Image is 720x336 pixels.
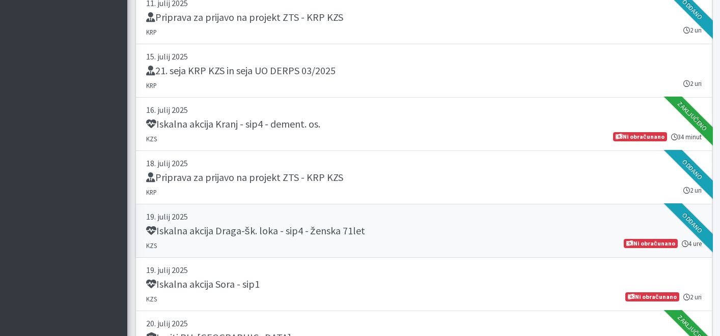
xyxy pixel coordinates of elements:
[146,264,702,276] p: 19. julij 2025
[625,292,679,301] span: Ni obračunano
[613,132,667,141] span: Ni obračunano
[683,292,702,302] small: 2 uri
[146,188,157,196] small: KRP
[146,65,336,77] h5: 21. seja KRP KZS in seja UO DERPS 03/2025
[135,204,712,258] a: 19. julij 2025 Iskalna akcija Draga-šk. loka - sip4 - ženska 71let KZS 4 ure Ni obračunano Oddano
[146,171,343,184] h5: Priprava za prijavo na projekt ZTS - KRP KZS
[146,241,157,250] small: KZS
[146,135,157,143] small: KZS
[146,317,702,329] p: 20. julij 2025
[146,50,702,63] p: 15. julij 2025
[146,278,260,290] h5: Iskalna akcija Sora - sip1
[146,11,343,23] h5: Priprava za prijavo na projekt ZTS - KRP KZS
[135,151,712,204] a: 18. julij 2025 Priprava za prijavo na projekt ZTS - KRP KZS KRP 2 uri Oddano
[146,295,157,303] small: KZS
[135,98,712,151] a: 16. julij 2025 Iskalna akcija Kranj - sip4 - dement. os. KZS 34 minut Ni obračunano Zaključeno
[146,104,702,116] p: 16. julij 2025
[146,28,157,36] small: KRP
[146,210,702,223] p: 19. julij 2025
[146,118,320,130] h5: Iskalna akcija Kranj - sip4 - dement. os.
[146,81,157,89] small: KRP
[135,44,712,98] a: 15. julij 2025 21. seja KRP KZS in seja UO DERPS 03/2025 KRP 2 uri
[135,258,712,311] a: 19. julij 2025 Iskalna akcija Sora - sip1 KZS 2 uri Ni obračunano
[624,239,677,248] span: Ni obračunano
[683,79,702,88] small: 2 uri
[146,225,365,237] h5: Iskalna akcija Draga-šk. loka - sip4 - ženska 71let
[146,157,702,169] p: 18. julij 2025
